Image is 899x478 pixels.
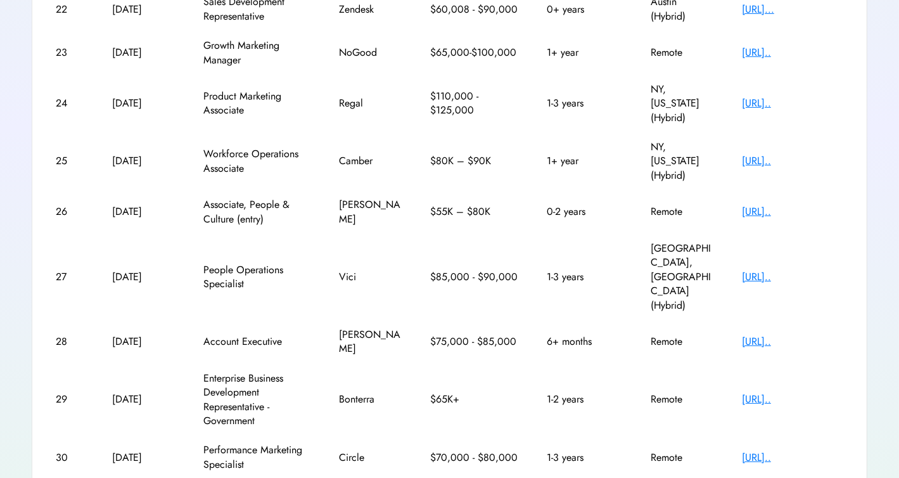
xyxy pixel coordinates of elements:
[203,89,311,118] div: Product Marketing Associate
[112,96,175,110] div: [DATE]
[339,154,402,168] div: Camber
[742,96,843,110] div: [URL]..
[742,205,843,219] div: [URL]..
[742,46,843,60] div: [URL]..
[112,154,175,168] div: [DATE]
[742,392,843,406] div: [URL]..
[430,89,519,118] div: $110,000 - $125,000
[203,198,311,226] div: Associate, People & Culture (entry)
[547,392,623,406] div: 1-2 years
[651,82,714,125] div: NY, [US_STATE] (Hybrid)
[56,205,84,219] div: 26
[203,443,311,472] div: Performance Marketing Specialist
[56,154,84,168] div: 25
[203,39,311,67] div: Growth Marketing Manager
[339,3,402,16] div: Zendesk
[651,392,714,406] div: Remote
[742,154,843,168] div: [URL]..
[339,392,402,406] div: Bonterra
[112,335,175,349] div: [DATE]
[56,392,84,406] div: 29
[56,96,84,110] div: 24
[430,335,519,349] div: $75,000 - $85,000
[742,270,843,284] div: [URL]..
[651,205,714,219] div: Remote
[339,270,402,284] div: Vici
[112,392,175,406] div: [DATE]
[547,154,623,168] div: 1+ year
[112,451,175,465] div: [DATE]
[547,270,623,284] div: 1-3 years
[112,3,175,16] div: [DATE]
[651,46,714,60] div: Remote
[651,451,714,465] div: Remote
[203,335,311,349] div: Account Executive
[56,451,84,465] div: 30
[56,270,84,284] div: 27
[547,451,623,465] div: 1-3 years
[547,96,623,110] div: 1-3 years
[547,335,623,349] div: 6+ months
[651,140,714,183] div: NY, [US_STATE] (Hybrid)
[56,3,84,16] div: 22
[56,335,84,349] div: 28
[112,270,175,284] div: [DATE]
[430,205,519,219] div: $55K – $80K
[112,46,175,60] div: [DATE]
[742,451,843,465] div: [URL]..
[112,205,175,219] div: [DATE]
[56,46,84,60] div: 23
[430,392,519,406] div: $65K+
[203,147,311,176] div: Workforce Operations Associate
[430,270,519,284] div: $85,000 - $90,000
[339,328,402,356] div: [PERSON_NAME]
[430,154,519,168] div: $80K – $90K
[339,451,402,465] div: Circle
[651,335,714,349] div: Remote
[547,3,623,16] div: 0+ years
[742,3,843,16] div: [URL]...
[339,198,402,226] div: [PERSON_NAME]
[203,371,311,429] div: Enterprise Business Development Representative - Government
[742,335,843,349] div: [URL]..
[651,242,714,313] div: [GEOGRAPHIC_DATA], [GEOGRAPHIC_DATA] (Hybrid)
[339,46,402,60] div: NoGood
[339,96,402,110] div: Regal
[547,46,623,60] div: 1+ year
[430,3,519,16] div: $60,008 - $90,000
[203,263,311,292] div: People Operations Specialist
[430,46,519,60] div: $65,000-$100,000
[547,205,623,219] div: 0-2 years
[430,451,519,465] div: $70,000 - $80,000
